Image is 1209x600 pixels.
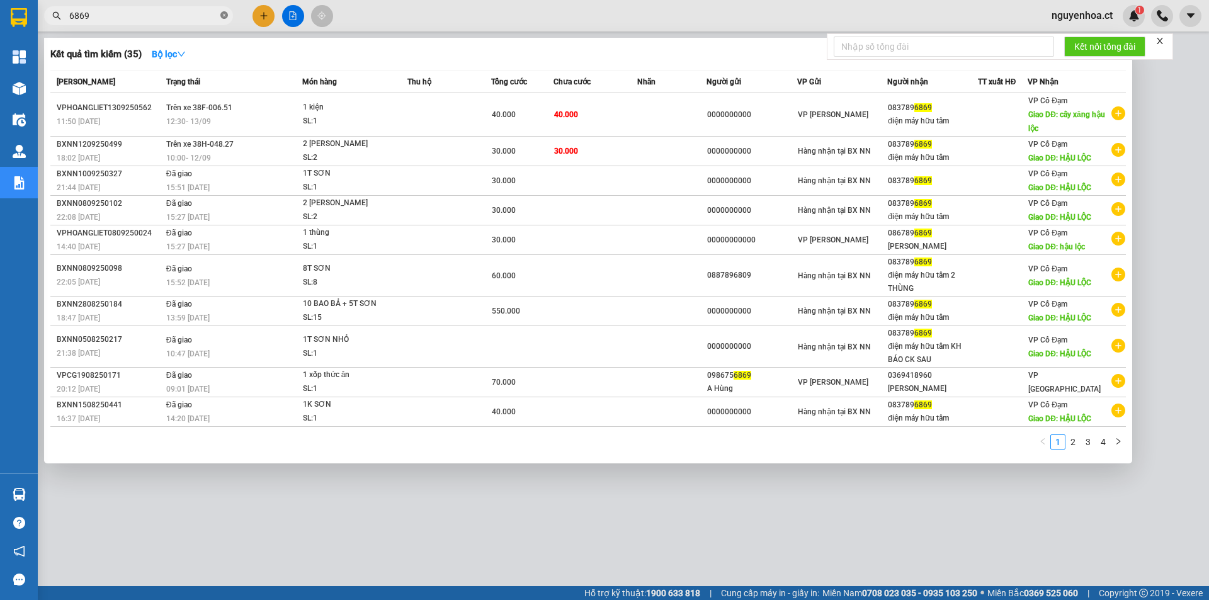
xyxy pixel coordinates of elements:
[707,405,797,419] div: 0000000000
[57,183,100,192] span: 21:44 [DATE]
[978,77,1016,86] span: TT xuất HĐ
[303,333,397,347] div: 1T SƠN NHỎ
[492,110,516,119] span: 40.000
[303,297,397,311] div: 10 BAO BẢ + 5T SƠN
[166,336,192,344] span: Đã giao
[1111,374,1125,388] span: plus-circle
[888,340,977,366] div: điện máy hữu tâm KH BÁO CK SAU
[1111,202,1125,216] span: plus-circle
[303,137,397,151] div: 2 [PERSON_NAME]
[166,213,210,222] span: 15:27 [DATE]
[166,349,210,358] span: 10:47 [DATE]
[888,151,977,164] div: điện máy hữu tâm
[57,213,100,222] span: 22:08 [DATE]
[166,154,211,162] span: 10:00 - 12/09
[166,314,210,322] span: 13:59 [DATE]
[1096,434,1111,450] li: 4
[1028,349,1091,358] span: Giao DĐ: HẬU LỘC
[1081,435,1095,449] a: 3
[166,400,192,409] span: Đã giao
[1111,339,1125,353] span: plus-circle
[707,204,797,217] div: 0000000000
[1111,106,1125,120] span: plus-circle
[1028,169,1067,178] span: VP Cổ Đạm
[888,298,977,311] div: 083789
[303,398,397,412] div: 1K SƠN
[887,77,928,86] span: Người nhận
[57,167,162,181] div: BXNN1009250327
[914,229,932,237] span: 6869
[303,276,397,290] div: SL: 8
[798,342,871,351] span: Hàng nhận tại BX NN
[888,174,977,188] div: 083789
[1111,303,1125,317] span: plus-circle
[707,77,741,86] span: Người gửi
[303,167,397,181] div: 1T SƠN
[177,50,186,59] span: down
[166,242,210,251] span: 15:27 [DATE]
[13,176,26,190] img: solution-icon
[914,199,932,208] span: 6869
[1050,434,1065,450] li: 1
[57,262,162,275] div: BXNN0809250098
[303,368,397,382] div: 1 xốp thức ăn
[707,340,797,353] div: 0000000000
[492,407,516,416] span: 40.000
[407,77,431,86] span: Thu hộ
[492,147,516,156] span: 30.000
[1035,434,1050,450] button: left
[1111,434,1126,450] li: Next Page
[834,37,1054,57] input: Nhập số tổng đài
[798,378,868,387] span: VP [PERSON_NAME]
[303,262,397,276] div: 8T SƠN
[57,197,162,210] div: BXNN0809250102
[1111,143,1125,157] span: plus-circle
[57,227,162,240] div: VPHOANGLIET0809250024
[1111,173,1125,186] span: plus-circle
[166,300,192,308] span: Đã giao
[1028,414,1091,423] span: Giao DĐ: HẬU LỘC
[57,138,162,151] div: BXNN1209250499
[1065,434,1081,450] li: 2
[1028,229,1067,237] span: VP Cổ Đạm
[1028,314,1091,322] span: Giao DĐ: HẬU LỘC
[166,117,211,126] span: 12:30 - 13/09
[1051,435,1065,449] a: 1
[1028,140,1067,149] span: VP Cổ Đạm
[1028,183,1091,192] span: Giao DĐ: HẬU LỘC
[914,140,932,149] span: 6869
[166,103,232,112] span: Trên xe 38F-006.51
[707,174,797,188] div: 0000000000
[707,369,797,382] div: 098675
[492,206,516,215] span: 30.000
[1028,110,1104,133] span: Giao DĐ: cây xăng hậu lộc
[57,242,100,251] span: 14:40 [DATE]
[1115,438,1122,445] span: right
[57,117,100,126] span: 11:50 [DATE]
[13,574,25,586] span: message
[888,197,977,210] div: 083789
[303,240,397,254] div: SL: 1
[798,271,871,280] span: Hàng nhận tại BX NN
[1028,154,1091,162] span: Giao DĐ: HẬU LỘC
[914,400,932,409] span: 6869
[1028,278,1091,287] span: Giao DĐ: HẬU LỘC
[888,382,977,395] div: [PERSON_NAME]
[57,278,100,286] span: 22:05 [DATE]
[166,199,192,208] span: Đã giao
[166,140,234,149] span: Trên xe 38H-048.27
[1111,404,1125,417] span: plus-circle
[888,101,977,115] div: 083789
[888,256,977,269] div: 083789
[13,113,26,127] img: warehouse-icon
[707,382,797,395] div: A Hùng
[707,269,797,282] div: 0887896809
[1028,300,1067,308] span: VP Cổ Đạm
[166,414,210,423] span: 14:20 [DATE]
[303,311,397,325] div: SL: 15
[798,407,871,416] span: Hàng nhận tại BX NN
[888,210,977,224] div: điện máy hữu tâm
[303,347,397,361] div: SL: 1
[1039,438,1047,445] span: left
[798,147,871,156] span: Hàng nhận tại BX NN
